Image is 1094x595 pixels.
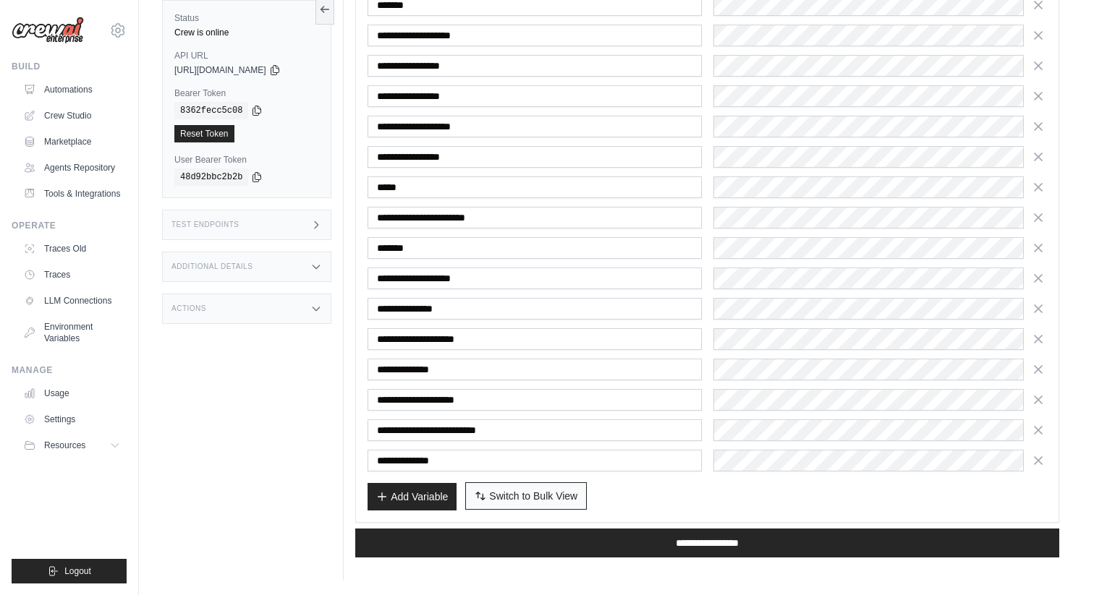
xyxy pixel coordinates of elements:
label: User Bearer Token [174,154,319,166]
span: Switch to Bulk View [489,489,577,503]
iframe: Chat Widget [1022,526,1094,595]
span: Resources [44,440,85,451]
label: API URL [174,50,319,61]
h3: Actions [171,304,206,313]
button: Logout [12,559,127,583]
a: Marketplace [17,130,127,153]
span: [URL][DOMAIN_NAME] [174,64,266,76]
div: Manage [12,364,127,376]
div: Build [12,61,127,72]
code: 48d92bbc2b2b [174,168,248,186]
h3: Test Endpoints [171,221,239,229]
h3: Additional Details [171,262,253,271]
a: LLM Connections [17,289,127,312]
label: Status [174,12,319,24]
button: Add Variable [368,483,457,510]
a: Agents Repository [17,156,127,179]
a: Settings [17,408,127,431]
button: Switch to Bulk View [465,482,587,510]
span: Logout [64,565,91,577]
button: Resources [17,434,127,457]
a: Automations [17,78,127,101]
img: Logo [12,17,84,44]
a: Tools & Integrations [17,182,127,205]
a: Traces [17,263,127,286]
a: Traces Old [17,237,127,260]
code: 8362fecc5c08 [174,102,248,119]
label: Bearer Token [174,87,319,99]
div: Crew is online [174,27,319,38]
a: Usage [17,382,127,405]
a: Environment Variables [17,315,127,350]
a: Crew Studio [17,104,127,127]
a: Reset Token [174,125,234,142]
div: Operate [12,220,127,231]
